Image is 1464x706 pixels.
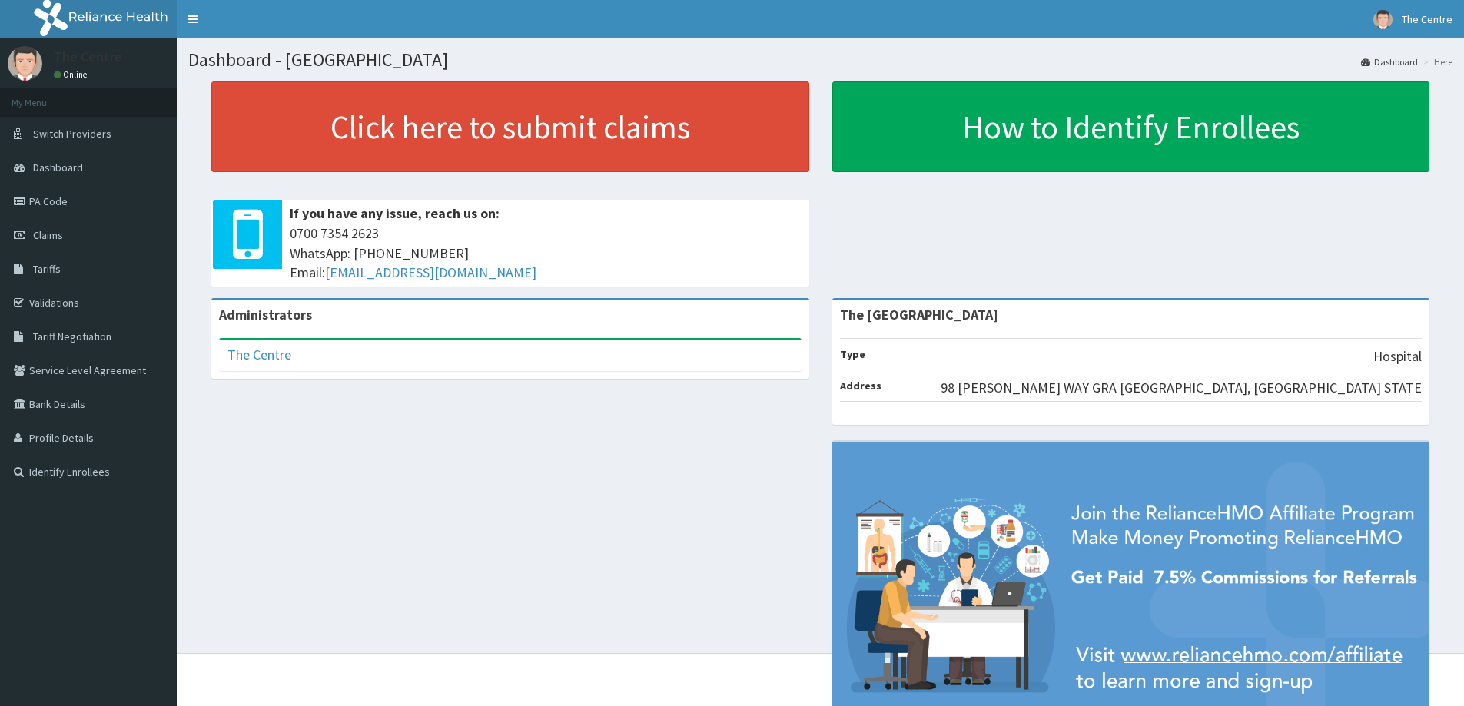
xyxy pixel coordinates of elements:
[33,330,111,343] span: Tariff Negotiation
[325,264,536,281] a: [EMAIL_ADDRESS][DOMAIN_NAME]
[33,127,111,141] span: Switch Providers
[33,262,61,276] span: Tariffs
[1402,12,1452,26] span: The Centre
[54,50,122,64] p: The Centre
[188,50,1452,70] h1: Dashboard - [GEOGRAPHIC_DATA]
[840,306,998,323] strong: The [GEOGRAPHIC_DATA]
[290,224,802,283] span: 0700 7354 2623 WhatsApp: [PHONE_NUMBER] Email:
[832,81,1430,172] a: How to Identify Enrollees
[211,81,809,172] a: Click here to submit claims
[1373,346,1422,366] p: Hospital
[54,69,91,80] a: Online
[8,46,42,81] img: User Image
[290,204,500,222] b: If you have any issue, reach us on:
[840,347,865,361] b: Type
[33,161,83,174] span: Dashboard
[941,378,1422,398] p: 98 [PERSON_NAME] WAY GRA [GEOGRAPHIC_DATA], [GEOGRAPHIC_DATA] STATE
[1361,55,1418,68] a: Dashboard
[227,346,291,363] a: The Centre
[1373,10,1393,29] img: User Image
[33,228,63,242] span: Claims
[219,306,312,323] b: Administrators
[1419,55,1452,68] li: Here
[840,379,881,393] b: Address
